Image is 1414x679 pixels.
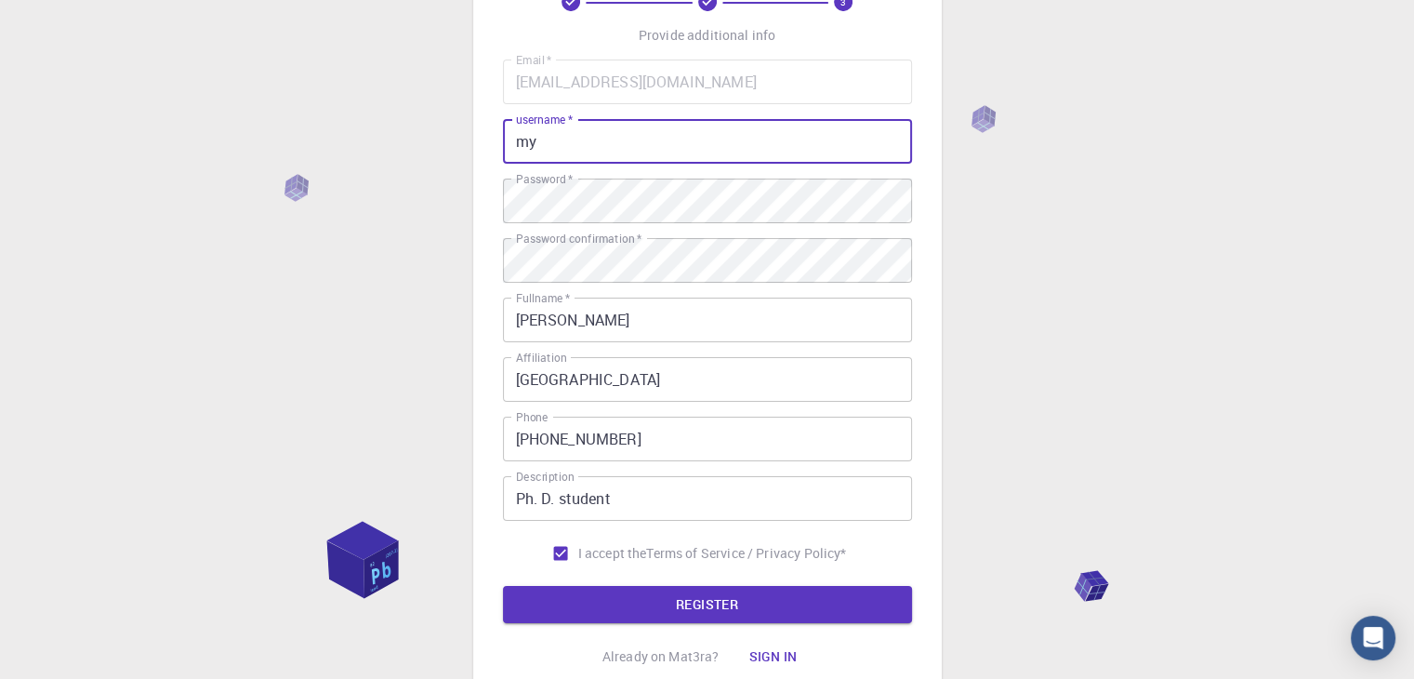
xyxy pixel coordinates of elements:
[516,350,566,366] label: Affiliation
[516,112,573,127] label: username
[516,290,570,306] label: Fullname
[646,544,846,563] p: Terms of Service / Privacy Policy *
[516,231,641,246] label: Password confirmation
[516,171,573,187] label: Password
[646,544,846,563] a: Terms of Service / Privacy Policy*
[516,409,548,425] label: Phone
[639,26,775,45] p: Provide additional info
[516,469,575,485] label: Description
[578,544,647,563] span: I accept the
[602,647,720,666] p: Already on Mat3ra?
[516,52,551,68] label: Email
[733,638,812,675] button: Sign in
[1351,616,1395,660] div: Open Intercom Messenger
[503,586,912,623] button: REGISTER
